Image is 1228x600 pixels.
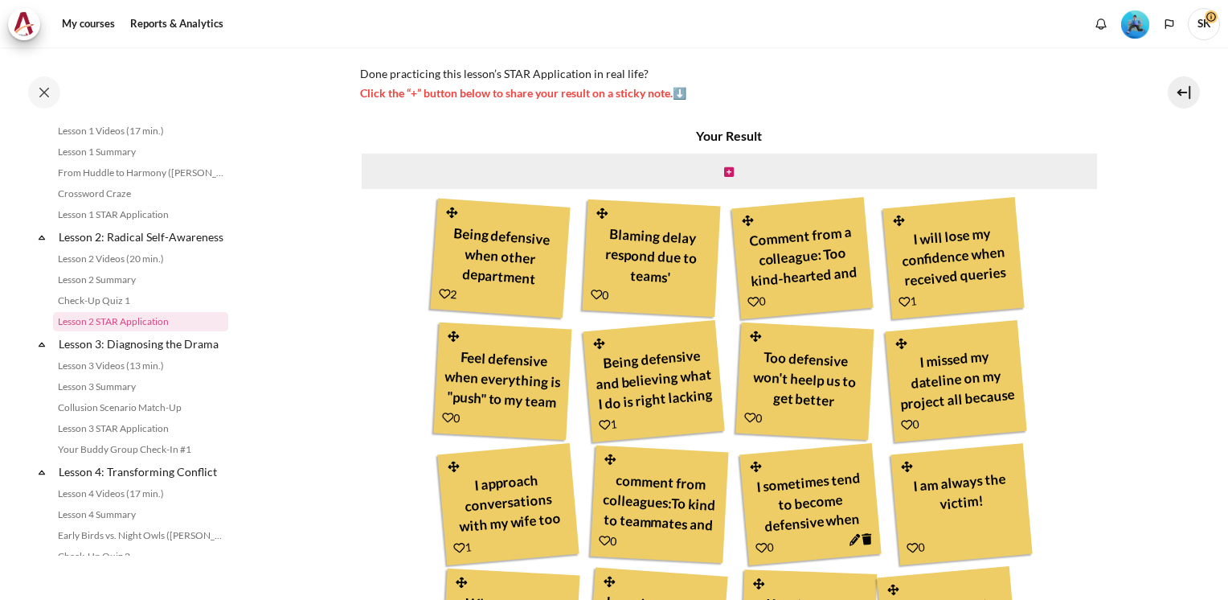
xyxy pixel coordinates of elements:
[602,576,616,588] i: Drag and drop this note
[53,377,228,397] a: Lesson 3 Summary
[1157,12,1181,36] button: Languages
[8,8,48,40] a: Architeck Architeck
[748,461,763,473] i: Drag and drop this note
[53,249,228,269] a: Lesson 2 Videos (20 min.)
[53,291,228,310] a: Check-Up Quiz 1
[747,292,767,310] div: 0
[53,184,228,203] a: Crossword Craze
[862,533,873,545] i: Delete this note
[56,333,228,355] a: Lesson 3: Diagnosing the Drama
[56,8,121,40] a: My courses
[749,463,871,540] div: I sometimes tend to become defensive when someone challenge by perspectives
[53,205,228,224] a: Lesson 1 STAR Application
[53,526,228,545] a: Early Birds vs. Night Owls ([PERSON_NAME]'s Story)
[1188,8,1220,40] span: SK
[899,461,915,473] i: Drag and drop this note
[591,286,609,303] div: 0
[125,8,229,40] a: Reports & Analytics
[892,217,1014,294] div: I will lose my confidence when received queries when i thought i have fully prepared in meeting
[591,219,711,291] div: Blaming delay respond due to teams' incompetence.
[751,578,766,590] i: Drag and drop this note
[360,86,686,100] span: Click the “+” button below to share your result on a sticky note.⬇️
[53,163,228,183] a: From Huddle to Harmony ([PERSON_NAME]'s Story)
[724,166,734,178] i: Create new note in this column
[53,505,228,524] a: Lesson 4 Summary
[53,440,228,459] a: Your Buddy Group Check-In #1
[453,542,465,554] i: Add a Like
[439,288,451,300] i: Add a Like
[740,215,755,227] i: Drag and drop this note
[53,547,228,566] a: Check-Up Quiz 2
[599,532,617,549] div: 0
[598,415,617,434] div: 1
[907,542,919,554] i: Add a Like
[599,419,611,431] i: Add a Like
[53,419,228,438] a: Lesson 3 STAR Application
[446,331,460,343] i: Drag and drop this note
[599,535,611,547] i: Add a Like
[443,342,563,414] div: Feel defensive when everything is "push" to my team to do
[442,409,460,426] div: 0
[898,292,918,310] div: 1
[360,126,1099,146] h4: Your Result
[849,534,861,546] i: Edit this note
[886,584,901,596] i: Drag and drop this note
[442,412,454,424] i: Add a Like
[454,577,469,589] i: Drag and drop this note
[894,340,1017,417] div: I missed my dateline on my project all because of my project members..they keep delaying their works
[56,226,228,248] a: Lesson 2: Radical Self-Awareness
[34,464,50,480] span: Collapse
[900,463,1022,540] div: I am always the victim!
[894,338,909,350] i: Drag and drop this note
[1188,8,1220,40] a: User menu
[901,419,913,431] i: Add a Like
[745,342,865,414] div: Too defensive won't heelp us to get better solutions
[596,208,610,220] i: Drag and drop this note
[891,215,907,227] i: Drag and drop this note
[439,285,457,302] div: 2
[755,538,775,557] div: 0
[453,538,473,557] div: 1
[446,461,461,473] i: Drag and drop this note
[13,12,35,36] img: Architeck
[591,289,603,301] i: Add a Like
[53,270,228,290] a: Lesson 2 Summary
[748,331,763,343] i: Drag and drop this note
[447,463,569,540] div: I approach conversations with my wife too analytically, rationalizing outcomes I want.
[440,218,561,293] div: Being defensive when other department complain about my team.
[1121,9,1149,39] div: Level #3
[747,296,759,308] i: Add a Like
[360,67,649,80] span: Done practicing this lesson’s STAR Application in real life?
[744,409,763,426] div: 0
[741,217,863,294] div: Comment from a colleague: Too kind-hearted and get bullied in work
[53,484,228,503] a: Lesson 4 Videos (17 min.)
[56,461,228,483] a: Lesson 4: Transforming Conflict
[600,465,719,537] div: comment from colleagues:To kind to teammates and stubborn
[53,312,228,331] a: Lesson 2 STAR Application
[53,142,228,162] a: Lesson 1 Summary
[1121,10,1149,39] img: Level #3
[900,415,919,434] div: 0
[907,538,926,557] div: 0
[898,296,911,308] i: Add a Like
[34,336,50,352] span: Collapse
[53,398,228,417] a: Collusion Scenario Match-Up
[53,121,228,141] a: Lesson 1 Videos (17 min.)
[591,338,607,350] i: Drag and drop this note
[1115,9,1156,39] a: Level #3
[1089,12,1113,36] div: Show notification window with no new notifications
[34,229,50,245] span: Collapse
[744,412,756,424] i: Add a Like
[604,454,618,466] i: Drag and drop this note
[53,356,228,376] a: Lesson 3 Videos (13 min.)
[444,207,459,219] i: Drag and drop this note
[592,340,714,417] div: Being defensive and believing what I do is right lacking of other's consideration.
[755,542,767,554] i: Add a Like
